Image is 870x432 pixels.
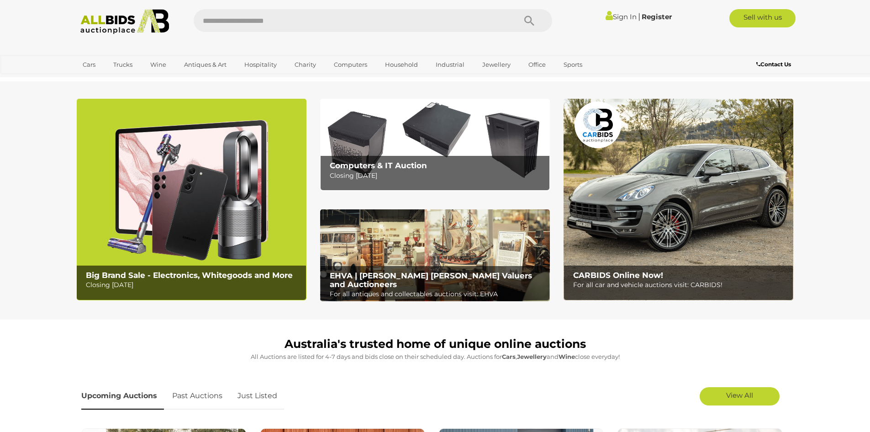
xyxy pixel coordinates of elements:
[107,57,138,72] a: Trucks
[756,59,793,69] a: Contact Us
[75,9,174,34] img: Allbids.com.au
[558,57,588,72] a: Sports
[522,57,552,72] a: Office
[81,383,164,410] a: Upcoming Auctions
[506,9,552,32] button: Search
[320,209,550,302] a: EHVA | Evans Hastings Valuers and Auctioneers EHVA | [PERSON_NAME] [PERSON_NAME] Valuers and Auct...
[330,271,532,289] b: EHVA | [PERSON_NAME] [PERSON_NAME] Valuers and Auctioneers
[330,170,545,181] p: Closing [DATE]
[564,99,793,300] a: CARBIDS Online Now! CARBIDS Online Now! For all car and vehicle auctions visit: CARBIDS!
[573,271,663,280] b: CARBIDS Online Now!
[379,57,424,72] a: Household
[77,99,306,300] a: Big Brand Sale - Electronics, Whitegoods and More Big Brand Sale - Electronics, Whitegoods and Mo...
[330,288,545,300] p: For all antiques and collectables auctions visit: EHVA
[700,387,780,405] a: View All
[320,209,550,302] img: EHVA | Evans Hastings Valuers and Auctioneers
[729,9,796,27] a: Sell with us
[502,353,516,360] strong: Cars
[289,57,322,72] a: Charity
[86,279,301,291] p: Closing [DATE]
[81,338,789,351] h1: Australia's trusted home of unique online auctions
[642,12,672,21] a: Register
[559,353,575,360] strong: Wine
[77,99,306,300] img: Big Brand Sale - Electronics, Whitegoods and More
[77,57,101,72] a: Cars
[756,61,791,68] b: Contact Us
[77,72,153,87] a: [GEOGRAPHIC_DATA]
[573,279,788,291] p: For all car and vehicle auctions visit: CARBIDS!
[517,353,547,360] strong: Jewellery
[328,57,373,72] a: Computers
[320,99,550,191] img: Computers & IT Auction
[564,99,793,300] img: CARBIDS Online Now!
[81,352,789,362] p: All Auctions are listed for 4-7 days and bids close on their scheduled day. Auctions for , and cl...
[144,57,172,72] a: Wine
[178,57,232,72] a: Antiques & Art
[476,57,517,72] a: Jewellery
[86,271,293,280] b: Big Brand Sale - Electronics, Whitegoods and More
[606,12,637,21] a: Sign In
[238,57,283,72] a: Hospitality
[726,391,753,400] span: View All
[165,383,229,410] a: Past Auctions
[430,57,470,72] a: Industrial
[330,161,427,170] b: Computers & IT Auction
[231,383,284,410] a: Just Listed
[320,99,550,191] a: Computers & IT Auction Computers & IT Auction Closing [DATE]
[638,11,640,21] span: |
